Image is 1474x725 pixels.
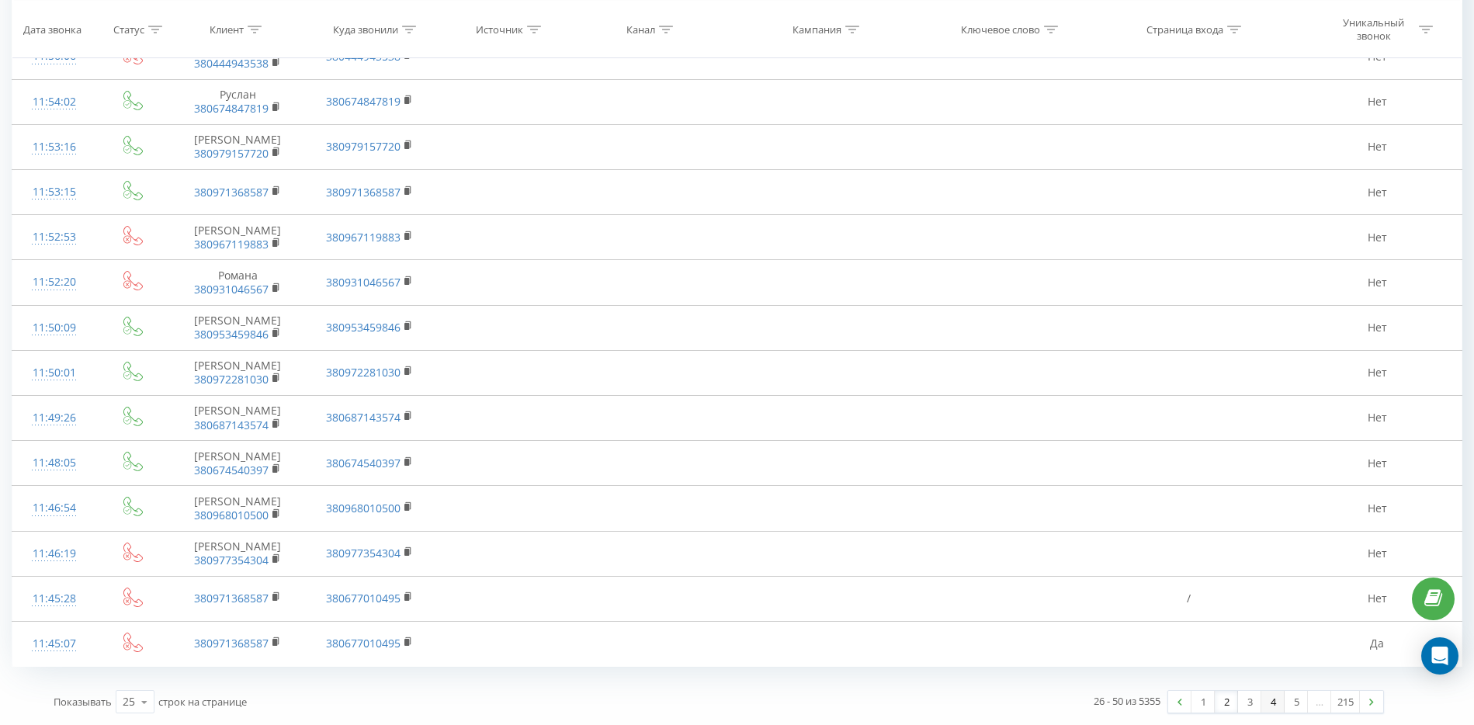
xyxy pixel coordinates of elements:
[1293,305,1462,350] td: Нет
[28,493,81,523] div: 11:46:54
[1293,531,1462,576] td: Нет
[194,146,269,161] a: 380979157720
[326,185,401,199] a: 380971368587
[194,372,269,387] a: 380972281030
[792,23,841,36] div: Кампания
[326,275,401,290] a: 380931046567
[169,79,306,124] td: Руслан
[1293,260,1462,305] td: Нет
[158,695,247,709] span: строк на странице
[326,636,401,650] a: 380677010495
[326,139,401,154] a: 380979157720
[1084,576,1294,621] td: /
[169,441,306,486] td: [PERSON_NAME]
[333,23,398,36] div: Куда звонили
[326,456,401,470] a: 380674540397
[28,267,81,297] div: 11:52:20
[1215,691,1238,713] a: 2
[326,230,401,245] a: 380967119883
[169,260,306,305] td: Романа
[28,87,81,117] div: 11:54:02
[169,395,306,440] td: [PERSON_NAME]
[1293,395,1462,440] td: Нет
[28,132,81,162] div: 11:53:16
[28,539,81,569] div: 11:46:19
[28,403,81,433] div: 11:49:26
[169,124,306,169] td: ⁨[PERSON_NAME]⁩
[194,463,269,477] a: 380674540397
[194,418,269,432] a: 380687143574
[169,215,306,260] td: [PERSON_NAME]
[113,23,144,36] div: Статус
[194,508,269,522] a: 380968010500
[1293,79,1462,124] td: Нет
[194,56,269,71] a: 380444943538
[194,237,269,251] a: 380967119883
[28,629,81,659] div: 11:45:07
[194,636,269,650] a: 380971368587
[326,546,401,560] a: 380977354304
[28,584,81,614] div: 11:45:28
[326,49,401,64] a: 380444943538
[194,282,269,297] a: 380931046567
[1332,16,1415,43] div: Уникальный звонок
[326,410,401,425] a: 380687143574
[28,358,81,388] div: 11:50:01
[1421,637,1458,675] div: Open Intercom Messenger
[28,177,81,207] div: 11:53:15
[169,305,306,350] td: [PERSON_NAME]
[194,101,269,116] a: 380674847819
[123,694,135,709] div: 25
[1261,691,1285,713] a: 4
[326,501,401,515] a: 380968010500
[1293,441,1462,486] td: Нет
[194,185,269,199] a: 380971368587
[169,486,306,531] td: [PERSON_NAME]
[169,531,306,576] td: [PERSON_NAME]
[1308,691,1331,713] div: …
[1293,486,1462,531] td: Нет
[626,23,655,36] div: Канал
[194,591,269,605] a: 380971368587
[1293,124,1462,169] td: Нет
[1293,350,1462,395] td: Нет
[1094,693,1160,709] div: 26 - 50 из 5355
[23,23,82,36] div: Дата звонка
[326,365,401,380] a: 380972281030
[1331,691,1360,713] a: 215
[326,320,401,335] a: 380953459846
[326,94,401,109] a: 380674847819
[476,23,523,36] div: Источник
[54,695,112,709] span: Показывать
[28,222,81,252] div: 11:52:53
[194,327,269,342] a: 380953459846
[1238,691,1261,713] a: 3
[194,553,269,567] a: 380977354304
[1285,691,1308,713] a: 5
[1146,23,1223,36] div: Страница входа
[169,350,306,395] td: [PERSON_NAME]
[1293,576,1462,621] td: Нет
[1191,691,1215,713] a: 1
[28,448,81,478] div: 11:48:05
[1293,621,1462,666] td: Да
[326,591,401,605] a: 380677010495
[28,313,81,343] div: 11:50:09
[1293,215,1462,260] td: Нет
[1293,170,1462,215] td: Нет
[961,23,1040,36] div: Ключевое слово
[210,23,244,36] div: Клиент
